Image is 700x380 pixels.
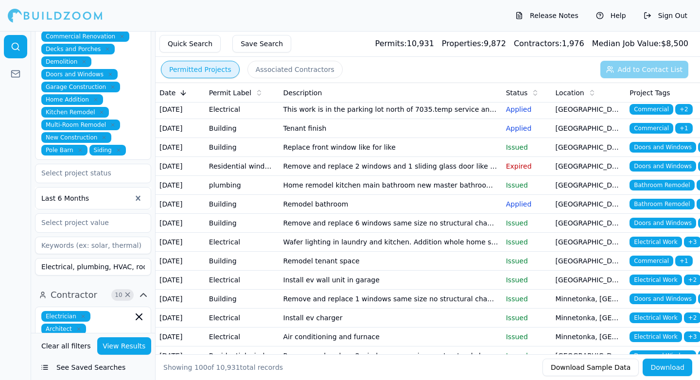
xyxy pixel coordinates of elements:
[675,123,693,134] span: + 1
[41,31,129,42] span: Commercial Renovation
[205,157,280,176] td: Residential windows/doors
[552,157,626,176] td: [GEOGRAPHIC_DATA], [GEOGRAPHIC_DATA]
[542,359,639,376] button: Download Sample Data
[159,88,201,98] div: Date
[205,328,280,346] td: Electrical
[156,271,205,290] td: [DATE]
[552,100,626,119] td: [GEOGRAPHIC_DATA], [GEOGRAPHIC_DATA]
[552,233,626,252] td: [GEOGRAPHIC_DATA], [GEOGRAPHIC_DATA]
[280,346,502,365] td: Remove and replace 2 windows same size no structural change
[552,346,626,365] td: [GEOGRAPHIC_DATA], [GEOGRAPHIC_DATA]
[41,324,86,334] span: Architect
[556,88,622,98] div: Location
[280,328,502,346] td: Air conditioning and furnace
[442,39,484,48] span: Properties:
[630,199,694,209] span: Bathroom Remodel
[630,218,696,228] span: Doors and Windows
[205,252,280,271] td: Building
[156,233,205,252] td: [DATE]
[205,195,280,214] td: Building
[209,88,276,98] div: Permit Label
[630,312,682,323] span: Electrical Work
[506,88,548,98] div: Status
[41,145,87,155] span: Pole Barn
[506,123,548,133] p: Applied
[114,290,123,300] span: 10
[552,328,626,346] td: Minnetonka, [GEOGRAPHIC_DATA]
[41,44,115,54] span: Decks and Porches
[630,275,682,285] span: Electrical Work
[506,237,548,247] p: Issued
[552,309,626,328] td: Minnetonka, [GEOGRAPHIC_DATA]
[506,180,548,190] p: Issued
[124,293,131,297] span: Clear Contractor filters
[552,119,626,138] td: [GEOGRAPHIC_DATA], [GEOGRAPHIC_DATA]
[35,237,151,254] input: Keywords (ex: solar, thermal)
[156,346,205,365] td: [DATE]
[639,8,692,23] button: Sign Out
[156,157,205,176] td: [DATE]
[41,82,120,92] span: Garage Construction
[592,38,688,50] div: $ 8,500
[280,100,502,119] td: This work is in the parking lot north of 7035.temp service and power connection to 2 office trailers
[630,331,682,342] span: Electrical Work
[41,120,120,130] span: Multi-Room Remodel
[35,287,151,303] button: Contractor10Clear Contractor filters
[506,275,548,285] p: Issued
[51,288,97,302] span: Contractor
[41,56,91,67] span: Demolition
[216,363,240,371] span: 10,931
[205,176,280,195] td: plumbing
[35,258,151,276] input: Exclude keywords
[205,100,280,119] td: Electrical
[630,161,696,172] span: Doors and Windows
[39,337,93,355] button: Clear all filters
[89,145,126,155] span: Siding
[510,8,583,23] button: Release Notes
[506,218,548,228] p: Issued
[205,214,280,233] td: Building
[156,252,205,271] td: [DATE]
[630,123,673,134] span: Commercial
[205,290,280,309] td: Building
[156,176,205,195] td: [DATE]
[591,8,631,23] button: Help
[280,157,502,176] td: Remove and replace 2 windows and 1 sliding glass door like for like
[552,271,626,290] td: [GEOGRAPHIC_DATA], [GEOGRAPHIC_DATA]
[280,271,502,290] td: Install ev wall unit in garage
[630,294,696,304] span: Doors and Windows
[506,199,548,209] p: Applied
[675,104,693,115] span: + 2
[630,88,696,98] div: Project Tags
[163,363,283,372] div: Showing of total records
[156,119,205,138] td: [DATE]
[205,309,280,328] td: Electrical
[630,104,673,115] span: Commercial
[506,332,548,342] p: Issued
[280,214,502,233] td: Remove and replace 6 windows same size no structural change
[514,39,562,48] span: Contractors:
[630,237,682,247] span: Electrical Work
[156,100,205,119] td: [DATE]
[205,233,280,252] td: Electrical
[159,35,221,52] button: Quick Search
[280,195,502,214] td: Remodel bathroom
[506,351,548,361] p: Issued
[35,214,139,231] input: Select project value
[552,252,626,271] td: [GEOGRAPHIC_DATA], [GEOGRAPHIC_DATA]
[280,233,502,252] td: Wafer lighting in laundry and kitchen. Addition whole home surge protector
[643,359,692,376] button: Download
[280,138,502,157] td: Replace front window like for like
[506,313,548,323] p: Issued
[630,350,696,361] span: Doors and Windows
[280,176,502,195] td: Home remodel kitchen main bathroom new master bathroom basement bathroom laundry
[506,142,548,152] p: Issued
[280,309,502,328] td: Install ev charger
[205,346,280,365] td: Residential windows/doors
[232,35,291,52] button: Save Search
[283,88,498,98] div: Description
[97,337,152,355] button: View Results
[552,176,626,195] td: [GEOGRAPHIC_DATA], [GEOGRAPHIC_DATA]
[506,161,548,171] p: Expired
[592,39,661,48] span: Median Job Value:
